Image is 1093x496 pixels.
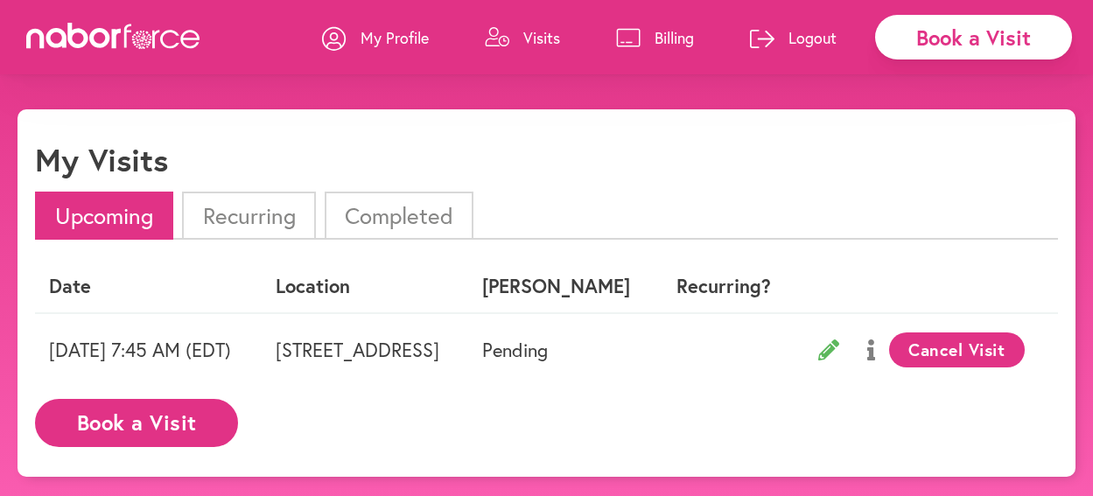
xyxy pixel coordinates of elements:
th: Date [35,261,262,312]
li: Completed [325,192,473,240]
li: Upcoming [35,192,173,240]
a: Book a Visit [35,412,238,429]
th: Recurring? [658,261,790,312]
li: Recurring [182,192,315,240]
p: Logout [788,27,837,48]
a: My Profile [322,11,429,64]
td: [DATE] 7:45 AM (EDT) [35,313,262,386]
p: Billing [655,27,694,48]
th: Location [262,261,468,312]
h1: My Visits [35,141,168,178]
div: Book a Visit [875,15,1072,59]
a: Visits [485,11,560,64]
td: Pending [468,313,658,386]
button: Book a Visit [35,399,238,447]
th: [PERSON_NAME] [468,261,658,312]
td: [STREET_ADDRESS] [262,313,468,386]
button: Cancel Visit [889,332,1025,367]
a: Billing [616,11,694,64]
p: My Profile [361,27,429,48]
a: Logout [750,11,837,64]
p: Visits [523,27,560,48]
